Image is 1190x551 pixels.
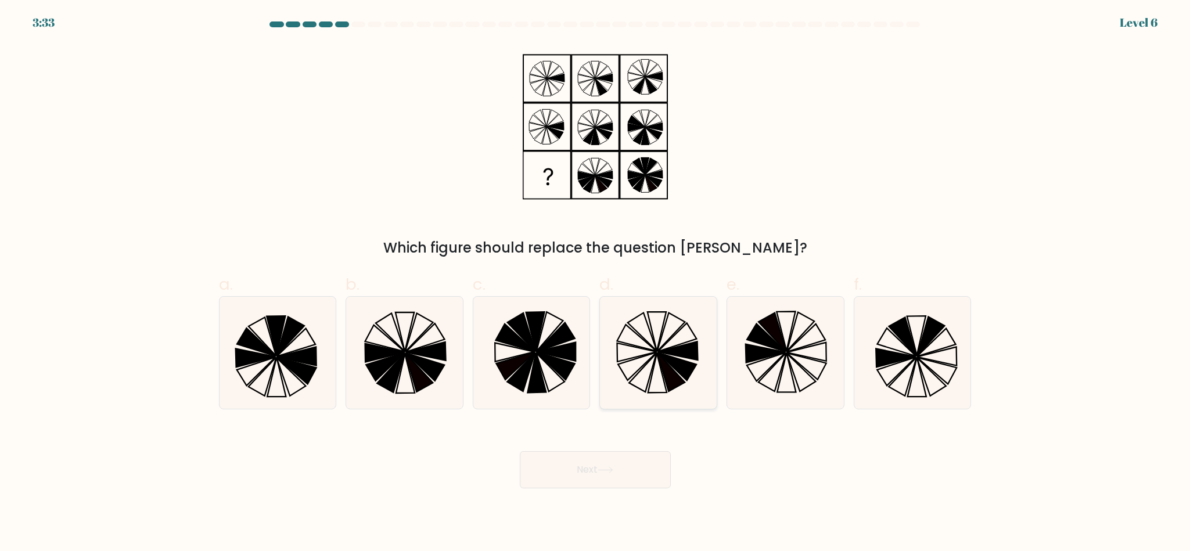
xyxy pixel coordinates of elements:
[33,14,55,31] div: 3:33
[727,273,739,296] span: e.
[599,273,613,296] span: d.
[473,273,486,296] span: c.
[854,273,862,296] span: f.
[520,451,671,488] button: Next
[219,273,233,296] span: a.
[1120,14,1157,31] div: Level 6
[346,273,359,296] span: b.
[226,237,965,258] div: Which figure should replace the question [PERSON_NAME]?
